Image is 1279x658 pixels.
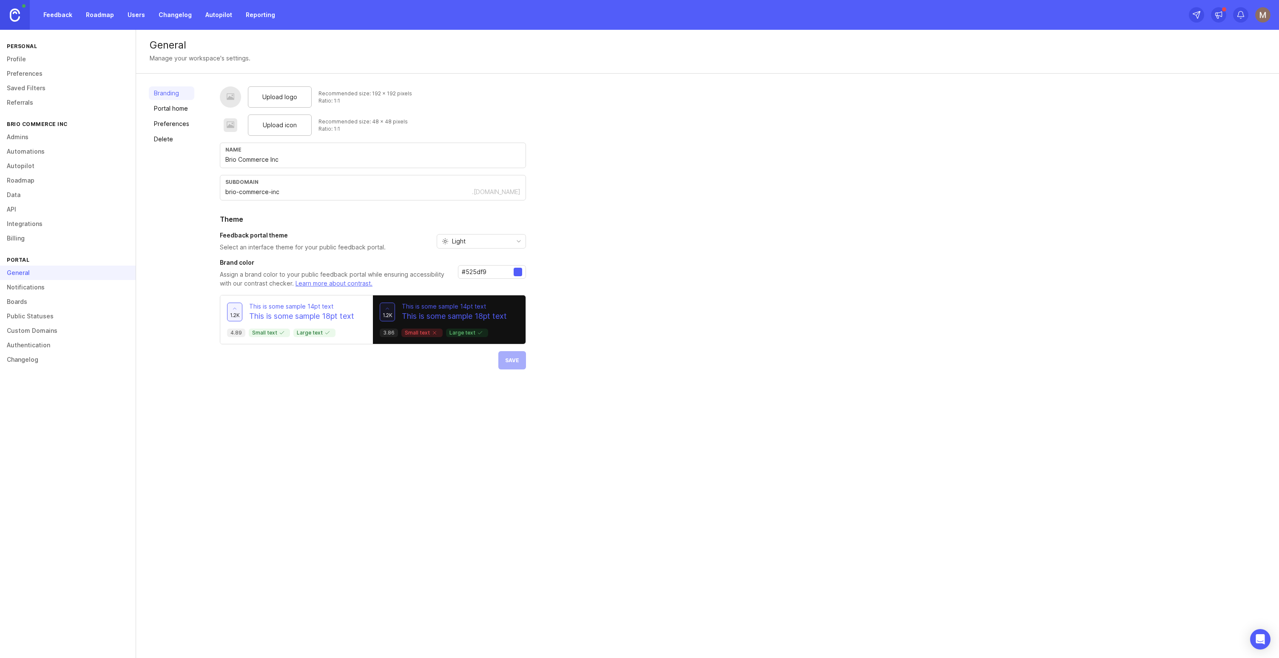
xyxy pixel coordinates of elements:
a: Learn more about contrast. [296,280,372,287]
a: Reporting [241,7,280,23]
span: 1.2k [230,312,240,319]
svg: toggle icon [512,238,526,245]
div: Open Intercom Messenger [1250,629,1270,649]
div: toggle menu [437,234,526,249]
a: Autopilot [200,7,237,23]
span: Upload logo [262,92,297,102]
p: Large text [449,329,485,336]
h2: Theme [220,214,526,224]
div: subdomain [225,179,520,185]
h3: Brand color [220,258,451,267]
p: This is some sample 18pt text [402,311,507,322]
p: Assign a brand color to your public feedback portal while ensuring accessibility with our contras... [220,270,451,288]
img: Mauricio André Cinelli [1255,7,1270,23]
img: Canny Home [10,9,20,22]
a: Branding [149,86,194,100]
p: 4.89 [230,329,242,336]
p: Small text [405,329,439,336]
a: Roadmap [81,7,119,23]
div: Ratio: 1:1 [318,97,412,104]
div: Ratio: 1:1 [318,125,408,132]
div: Name [225,146,520,153]
a: Feedback [38,7,77,23]
a: Users [122,7,150,23]
a: Delete [149,132,194,146]
div: General [150,40,1265,50]
div: .[DOMAIN_NAME] [472,188,520,196]
span: Light [452,237,466,246]
div: Manage your workspace's settings. [150,54,250,63]
div: Recommended size: 192 x 192 pixels [318,90,412,97]
svg: prefix icon Sun [442,238,449,245]
a: Preferences [149,117,194,131]
a: Portal home [149,102,194,115]
p: This is some sample 14pt text [402,302,507,311]
p: This is some sample 14pt text [249,302,354,311]
a: Changelog [153,7,197,23]
p: 3.86 [383,329,395,336]
p: Select an interface theme for your public feedback portal. [220,243,386,252]
button: 1.2k [227,303,242,321]
p: Small text [252,329,287,336]
input: Subdomain [225,187,472,197]
span: Upload icon [263,120,297,130]
button: 1.2k [380,303,395,321]
p: Large text [297,329,332,336]
div: Recommended size: 48 x 48 pixels [318,118,408,125]
p: This is some sample 18pt text [249,311,354,322]
h3: Feedback portal theme [220,231,386,240]
span: 1.2k [383,312,392,319]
